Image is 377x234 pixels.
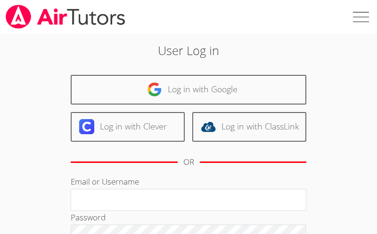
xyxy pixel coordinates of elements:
[71,212,106,223] label: Password
[71,176,139,187] label: Email or Username
[53,41,324,59] h2: User Log in
[79,119,94,134] img: clever-logo-6eab21bc6e7a338710f1a6ff85c0baf02591cd810cc4098c63d3a4b26e2feb20.svg
[71,75,306,105] a: Log in with Google
[192,112,306,142] a: Log in with ClassLink
[201,119,216,134] img: classlink-logo-d6bb404cc1216ec64c9a2012d9dc4662098be43eaf13dc465df04b49fa7ab582.svg
[183,155,194,169] div: OR
[147,82,162,97] img: google-logo-50288ca7cdecda66e5e0955fdab243c47b7ad437acaf1139b6f446037453330a.svg
[5,5,126,29] img: airtutors_banner-c4298cdbf04f3fff15de1276eac7730deb9818008684d7c2e4769d2f7ddbe033.png
[71,112,185,142] a: Log in with Clever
